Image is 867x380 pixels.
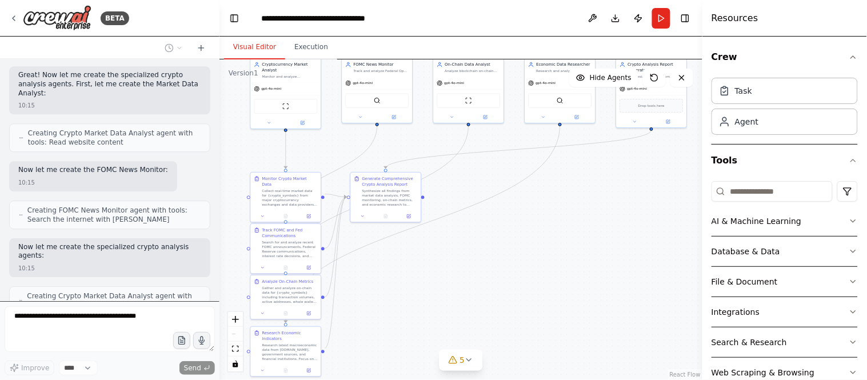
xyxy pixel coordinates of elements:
span: gpt-4o-mini [445,81,465,86]
button: Database & Data [712,237,858,266]
div: 10:15 [18,264,35,273]
img: SerperDevTool [557,97,564,104]
button: Send [179,361,215,375]
div: 10:15 [18,178,35,187]
div: On-Chain Data Analyst [445,62,501,67]
button: Open in side panel [469,114,502,121]
button: Open in side panel [652,118,685,125]
div: Analyze On-Chain MetricsGather and analyze on-chain data for {crypto_symbols} including transacti... [250,275,322,320]
img: SerperDevTool [374,97,381,104]
div: Economic Data ResearcherResearch and analyze macroeconomic indicators from [DOMAIN_NAME] and othe... [525,58,596,123]
g: Edge from bd8c1344-4995-4610-8c35-464596034c65 to 14c33fbb-28da-4a28-bf65-cd0242da7b02 [283,131,289,169]
g: Edge from 8419c84b-bf0d-4a52-b349-26ce2cde6ec5 to d9547a62-f947-47d2-91c2-dab39544c5de [325,194,346,351]
g: Edge from e3cff0f9-a0ae-4bc3-bfeb-e4b6f7f26cc9 to d9547a62-f947-47d2-91c2-dab39544c5de [383,130,654,169]
div: AI & Machine Learning [712,215,801,227]
span: gpt-4o-mini [262,87,282,91]
button: Open in side panel [561,114,593,121]
button: Hide Agents [569,69,638,87]
button: Tools [712,145,858,177]
span: Send [184,363,201,373]
button: Improve [5,361,54,375]
p: Now let me create the FOMC News Monitor: [18,166,168,175]
button: Open in side panel [399,213,418,220]
g: Edge from 7e38f573-5e6b-4578-8a6b-7ce7659233d3 to da89f82e-c73c-41c5-b6bd-b539008d4fc6 [283,126,380,220]
div: Crew [712,73,858,144]
button: No output available [274,367,298,374]
nav: breadcrumb [261,13,390,24]
button: Visual Editor [224,35,285,59]
button: Upload files [173,332,190,349]
span: gpt-4o-mini [628,87,648,91]
button: No output available [274,213,298,220]
div: Track FOMC and Fed Communications [262,227,318,239]
div: Analyze blockchain on-chain metrics for {crypto_symbols} including transaction volumes, active ad... [445,69,501,73]
div: Generate Comprehensive Crypto Analysis Report [362,176,418,187]
div: Cryptocurrency Market Analyst [262,62,318,73]
div: Generate Comprehensive Crypto Analysis ReportSynthesize all findings from market data analysis, F... [350,172,422,223]
button: Click to speak your automation idea [193,332,210,349]
span: 5 [460,354,465,366]
div: Cryptocurrency Market AnalystMonitor and analyze cryptocurrency market data including {crypto_sym... [250,58,322,129]
button: zoom in [228,312,243,327]
a: React Flow attribution [670,371,701,378]
button: Open in side panel [299,310,318,317]
button: Open in side panel [299,265,318,271]
img: ScrapeWebsiteTool [282,103,289,110]
button: No output available [274,265,298,271]
span: Creating Crypto Market Data Analyst agent with tools: Search the internet with [PERSON_NAME] [27,291,201,310]
button: No output available [274,310,298,317]
g: Edge from 6b8ea786-8dba-4239-b8c9-108169f238e2 to 8419c84b-bf0d-4a52-b349-26ce2cde6ec5 [283,126,563,323]
button: Search & Research [712,327,858,357]
div: Version 1 [229,69,258,78]
div: FOMC News MonitorTrack and analyze Federal Open Market Committee (FOMC) announcements, Federal Re... [342,58,413,123]
button: Open in side panel [299,367,318,374]
button: Start a new chat [192,41,210,55]
div: Monitor and analyze cryptocurrency market data including {crypto_symbols} prices, market cap, tra... [262,74,318,79]
h4: Resources [712,11,758,25]
g: Edge from da89f82e-c73c-41c5-b6bd-b539008d4fc6 to d9547a62-f947-47d2-91c2-dab39544c5de [325,194,346,251]
span: Drop tools here [638,103,665,109]
div: React Flow controls [228,312,243,371]
div: Research Economic Indicators [262,330,318,342]
div: Research latest macroeconomic data from [DOMAIN_NAME], government sources, and financial institut... [262,343,318,361]
div: Monitor Crypto Market Data [262,176,318,187]
img: Logo [23,5,91,31]
p: Great! Now let me create the specialized crypto analysis agents. First, let me create the Market ... [18,71,201,98]
span: gpt-4o-mini [536,81,556,86]
button: Open in side panel [299,213,318,220]
div: Agent [735,116,758,127]
div: Gather and analyze on-chain data for {crypto_symbols} including transaction volumes, active addre... [262,286,318,304]
div: Collect real-time market data for {crypto_symbols} from major cryptocurrency exchanges and data p... [262,189,318,207]
div: Crypto Analysis Report Generator [628,62,684,73]
div: 10:15 [18,101,35,110]
button: File & Document [712,267,858,297]
div: Economic Data Researcher [537,62,592,67]
button: Open in side panel [286,119,319,126]
span: gpt-4o-mini [353,81,373,86]
div: FOMC News Monitor [354,62,409,67]
span: Improve [21,363,49,373]
button: Crew [712,41,858,73]
div: File & Document [712,276,778,287]
span: Creating Crypto Market Data Analyst agent with tools: Read website content [28,129,201,147]
div: Track and analyze Federal Open Market Committee (FOMC) announcements, Federal Reserve communicati... [354,69,409,73]
g: Edge from a0001230-c24b-4f2e-92b1-8ce8e2f33612 to 81861caa-71d5-45d0-9899-fd66ed482778 [283,126,472,271]
p: Now let me create the specialized crypto analysis agents: [18,243,201,261]
button: Hide right sidebar [677,10,693,26]
div: Task [735,85,752,97]
img: ScrapeWebsiteTool [465,97,472,104]
div: Track FOMC and Fed CommunicationsSearch for and analyze recent FOMC announcements, Federal Reserv... [250,223,322,274]
button: Hide left sidebar [226,10,242,26]
button: AI & Machine Learning [712,206,858,236]
div: Search for and analyze recent FOMC announcements, Federal Reserve communications, interest rate d... [262,240,318,258]
button: No output available [374,213,398,220]
div: BETA [101,11,129,25]
span: Creating FOMC News Monitor agent with tools: Search the internet with [PERSON_NAME] [27,206,201,224]
button: 5 [439,350,483,371]
div: Research Economic IndicatorsResearch latest macroeconomic data from [DOMAIN_NAME], government sou... [250,326,322,377]
div: Database & Data [712,246,780,257]
button: Open in side panel [378,114,410,121]
g: Edge from 14c33fbb-28da-4a28-bf65-cd0242da7b02 to d9547a62-f947-47d2-91c2-dab39544c5de [325,191,346,200]
div: Synthesize all findings from market data analysis, FOMC monitoring, on-chain metrics, and economi... [362,189,418,207]
button: Integrations [712,297,858,327]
